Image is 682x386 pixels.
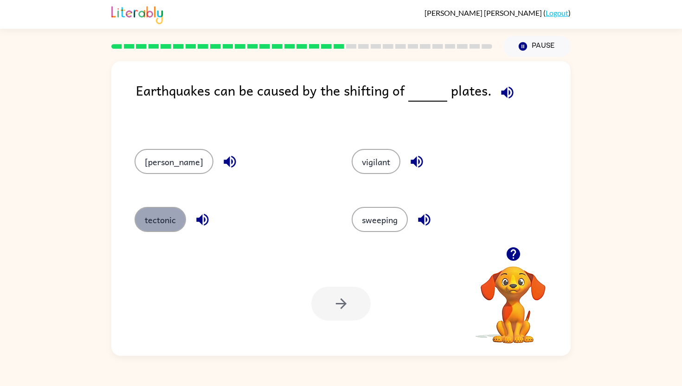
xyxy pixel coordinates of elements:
img: Literably [111,4,163,24]
a: Logout [546,8,568,17]
div: Earthquakes can be caused by the shifting of plates. [136,80,571,130]
span: [PERSON_NAME] [PERSON_NAME] [425,8,543,17]
button: Pause [503,36,571,57]
button: tectonic [135,207,186,232]
div: ( ) [425,8,571,17]
button: sweeping [352,207,408,232]
video: Your browser must support playing .mp4 files to use Literably. Please try using another browser. [467,252,560,345]
button: vigilant [352,149,400,174]
button: [PERSON_NAME] [135,149,213,174]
